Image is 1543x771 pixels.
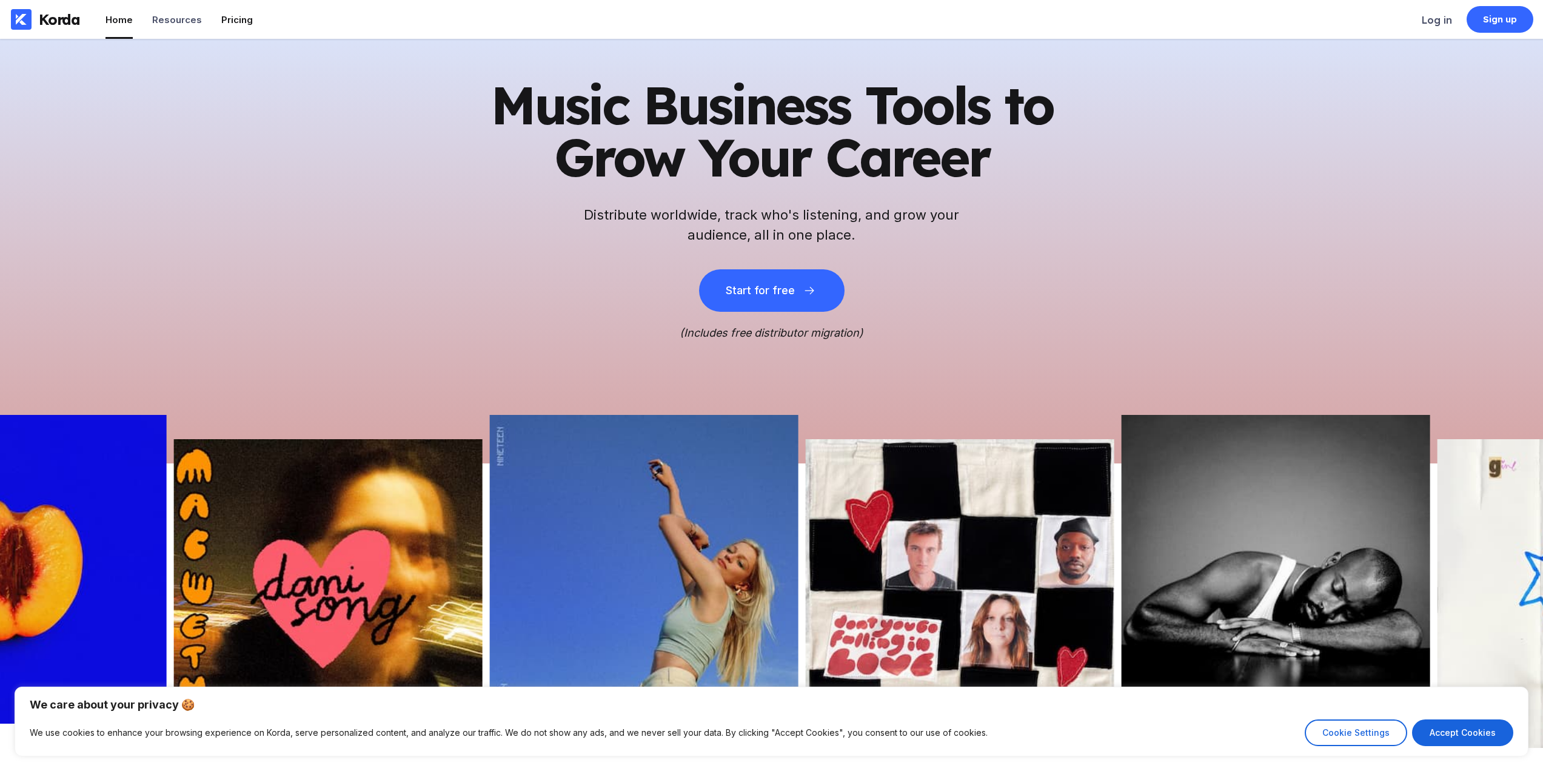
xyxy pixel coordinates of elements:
[105,14,133,25] div: Home
[1305,719,1407,746] button: Cookie Settings
[30,726,988,740] p: We use cookies to enhance your browsing experience on Korda, serve personalized content, and anal...
[1483,13,1518,25] div: Sign up
[1412,719,1513,746] button: Accept Cookies
[726,284,795,297] div: Start for free
[699,269,845,312] button: Start for free
[152,14,202,25] div: Resources
[30,698,1513,712] p: We care about your privacy 🍪
[1422,14,1452,26] div: Log in
[221,14,253,25] div: Pricing
[39,10,80,29] div: Korda
[174,439,483,748] img: Picture of the author
[1467,6,1533,33] a: Sign up
[578,205,966,245] h2: Distribute worldwide, track who's listening, and grow your audience, all in one place.
[475,79,1069,183] h1: Music Business Tools to Grow Your Career
[806,439,1114,748] img: Picture of the author
[1122,415,1430,724] img: Picture of the author
[680,326,863,339] i: (Includes free distributor migration)
[490,415,798,724] img: Picture of the author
